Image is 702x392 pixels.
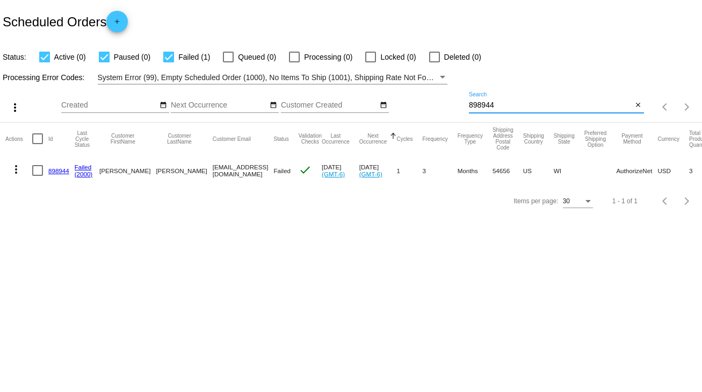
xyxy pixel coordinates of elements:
mat-cell: [PERSON_NAME] [156,155,212,186]
button: Change sorting for ShippingPostcode [493,127,513,151]
span: Failed [273,167,291,174]
span: Failed (1) [178,51,210,63]
a: 898944 [48,167,69,174]
mat-cell: AuthorizeNet [616,155,657,186]
span: Queued (0) [238,51,276,63]
input: Next Occurrence [171,101,267,110]
button: Change sorting for FrequencyType [458,133,483,145]
button: Change sorting for PreferredShippingOption [584,130,607,148]
mat-select: Items per page: [563,198,593,205]
span: 30 [563,197,570,205]
mat-cell: 1 [396,155,422,186]
mat-cell: 3 [422,155,457,186]
button: Next page [676,96,698,118]
mat-icon: more_vert [10,163,23,176]
button: Change sorting for LastOccurrenceUtc [322,133,350,145]
mat-cell: Months [458,155,493,186]
mat-cell: WI [554,155,584,186]
mat-cell: [DATE] [322,155,359,186]
mat-select: Filter by Processing Error Codes [98,71,447,84]
button: Previous page [655,190,676,212]
button: Next page [676,190,698,212]
input: Search [469,101,633,110]
mat-header-cell: Actions [5,123,32,155]
button: Change sorting for Frequency [422,136,447,142]
span: Locked (0) [380,51,416,63]
mat-cell: [EMAIL_ADDRESS][DOMAIN_NAME] [213,155,274,186]
button: Change sorting for PaymentMethod.Type [616,133,648,145]
button: Change sorting for ShippingCountry [523,133,544,145]
button: Change sorting for Status [273,136,288,142]
button: Change sorting for Cycles [396,136,412,142]
button: Change sorting for CurrencyIso [657,136,679,142]
a: (GMT-6) [322,170,345,177]
a: Failed [75,163,92,170]
span: Paused (0) [114,51,150,63]
mat-cell: [PERSON_NAME] [99,155,156,186]
mat-icon: add [111,18,124,31]
button: Change sorting for Id [48,136,53,142]
mat-icon: more_vert [9,101,21,114]
span: Active (0) [54,51,86,63]
button: Previous page [655,96,676,118]
span: Processing (0) [304,51,352,63]
input: Created [61,101,158,110]
h2: Scheduled Orders [3,11,128,32]
a: (GMT-6) [359,170,382,177]
mat-icon: check [299,163,312,176]
button: Change sorting for NextOccurrenceUtc [359,133,387,145]
div: 1 - 1 of 1 [612,197,638,205]
mat-cell: [DATE] [359,155,397,186]
mat-icon: close [634,101,642,110]
button: Change sorting for CustomerFirstName [99,133,146,145]
mat-cell: USD [657,155,689,186]
mat-icon: date_range [160,101,167,110]
mat-cell: 54656 [493,155,523,186]
span: Status: [3,53,26,61]
mat-icon: date_range [270,101,277,110]
mat-header-cell: Validation Checks [299,123,322,155]
input: Customer Created [281,101,378,110]
a: (2000) [75,170,93,177]
button: Change sorting for ShippingState [554,133,575,145]
button: Change sorting for LastProcessingCycleId [75,130,90,148]
button: Change sorting for CustomerLastName [156,133,202,145]
mat-icon: date_range [380,101,387,110]
button: Change sorting for CustomerEmail [213,136,251,142]
mat-cell: US [523,155,554,186]
span: Deleted (0) [444,51,481,63]
button: Clear [633,100,644,111]
div: Items per page: [513,197,558,205]
span: Processing Error Codes: [3,73,85,82]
